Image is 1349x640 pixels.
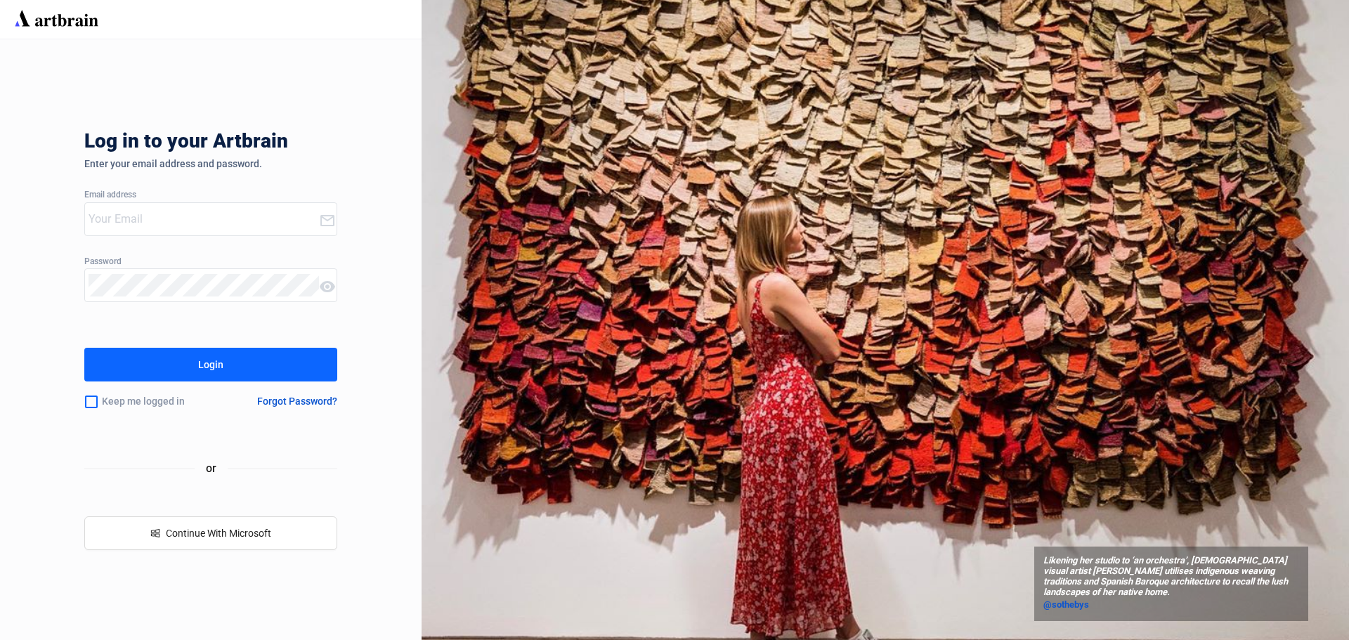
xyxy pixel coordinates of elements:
[195,459,228,477] span: or
[166,528,271,539] span: Continue With Microsoft
[198,353,223,376] div: Login
[89,208,319,230] input: Your Email
[84,158,337,169] div: Enter your email address and password.
[257,396,337,407] div: Forgot Password?
[1043,598,1299,612] a: @sothebys
[84,130,506,158] div: Log in to your Artbrain
[84,387,223,417] div: Keep me logged in
[84,257,337,267] div: Password
[84,516,337,550] button: windowsContinue With Microsoft
[84,190,337,200] div: Email address
[150,528,160,538] span: windows
[1043,599,1089,610] span: @sothebys
[1043,556,1299,598] span: Likening her studio to ‘an orchestra’, [DEMOGRAPHIC_DATA] visual artist [PERSON_NAME] utilises in...
[84,348,337,381] button: Login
